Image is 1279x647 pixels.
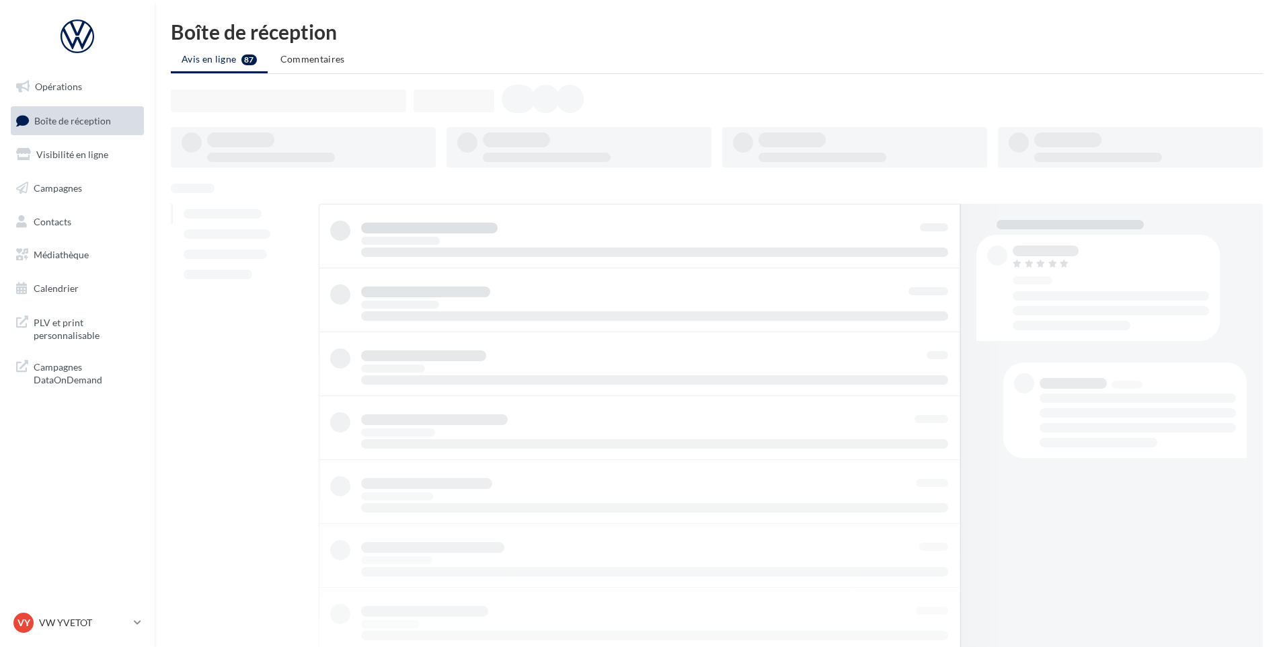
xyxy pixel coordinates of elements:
a: VY VW YVETOT [11,610,144,636]
span: Visibilité en ligne [36,149,108,160]
a: Médiathèque [8,241,147,269]
span: Opérations [35,81,82,92]
span: Contacts [34,215,71,227]
span: PLV et print personnalisable [34,313,139,342]
span: Campagnes DataOnDemand [34,358,139,387]
p: VW YVETOT [39,616,128,630]
div: Boîte de réception [171,22,1263,42]
a: PLV et print personnalisable [8,308,147,348]
span: Campagnes [34,182,82,194]
a: Visibilité en ligne [8,141,147,169]
span: VY [17,616,30,630]
a: Calendrier [8,274,147,303]
span: Boîte de réception [34,114,111,126]
a: Campagnes [8,174,147,202]
a: Campagnes DataOnDemand [8,352,147,392]
span: Commentaires [280,53,345,65]
span: Médiathèque [34,249,89,260]
a: Boîte de réception [8,106,147,135]
a: Opérations [8,73,147,101]
span: Calendrier [34,282,79,294]
a: Contacts [8,208,147,236]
